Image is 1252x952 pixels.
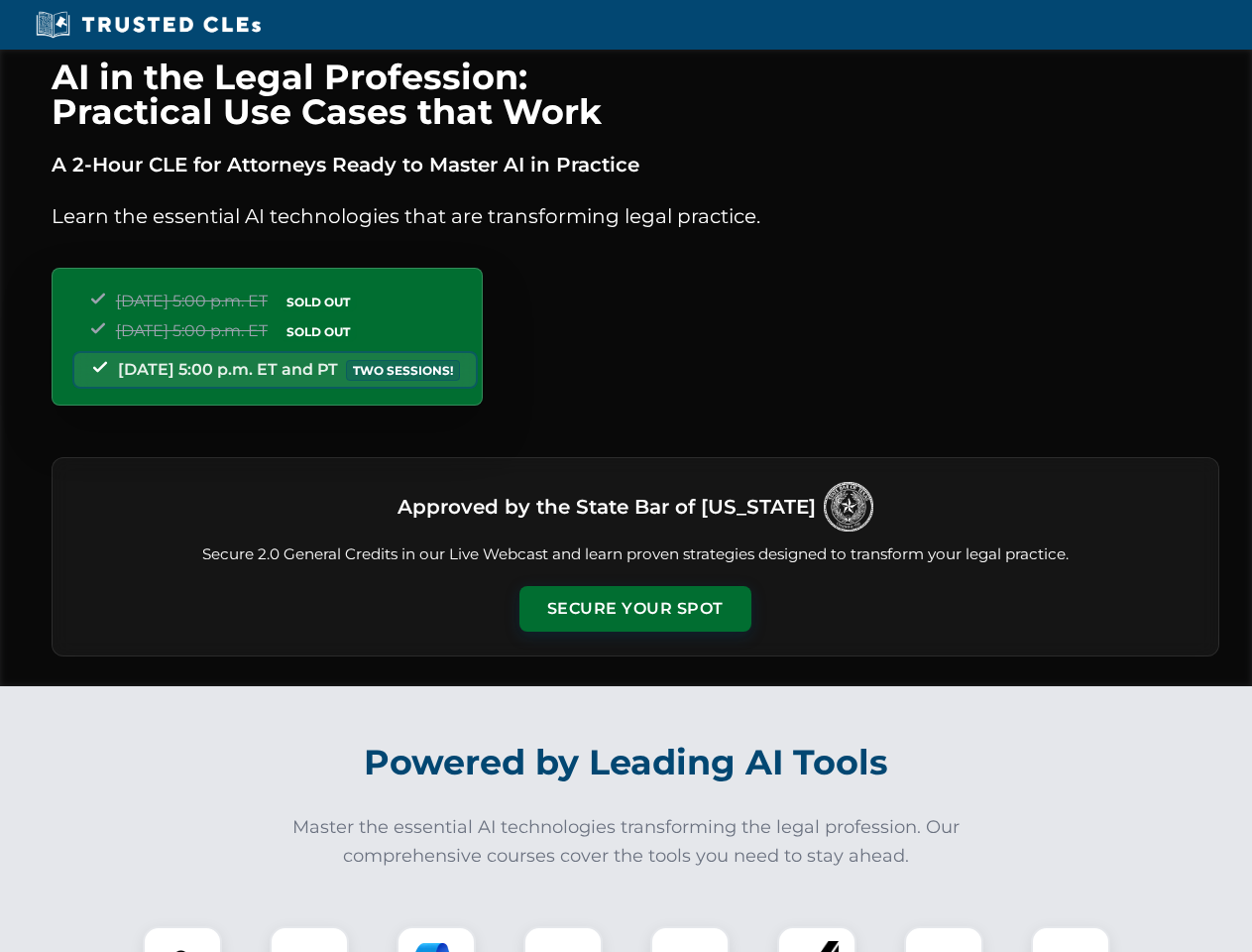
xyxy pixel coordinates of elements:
[77,728,1176,797] h2: Powered by Leading AI Tools
[280,321,357,342] span: SOLD OUT
[116,292,268,310] span: [DATE] 5:00 p.m. ET
[76,543,1195,566] p: Secure 2.0 General Credits in our Live Webcast and learn proven strategies designed to transform ...
[116,321,268,340] span: [DATE] 5:00 p.m. ET
[52,200,1219,232] p: Learn the essential AI technologies that are transforming legal practice.
[398,489,816,525] h3: Approved by the State Bar of [US_STATE]
[52,149,1219,180] p: A 2-Hour CLE for Attorneys Ready to Master AI in Practice
[30,10,267,40] img: Trusted CLEs
[280,292,357,312] span: SOLD OUT
[52,59,1219,129] h1: AI in the Legal Profession: Practical Use Cases that Work
[280,813,973,871] p: Master the essential AI technologies transforming the legal profession. Our comprehensive courses...
[519,586,751,632] button: Secure Your Spot
[824,482,873,532] img: Logo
